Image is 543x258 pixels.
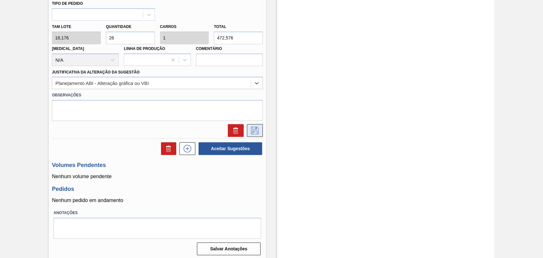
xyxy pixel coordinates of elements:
[52,186,263,192] h3: Pedidos
[214,24,226,29] label: Total
[52,162,263,169] h3: Volumes Pendentes
[53,208,261,218] label: Anotações
[52,1,83,6] label: Tipo de pedido
[158,142,176,155] div: Excluir Sugestões
[160,24,177,29] label: Carros
[197,242,261,255] button: Salvar Anotações
[195,142,263,156] div: Aceitar Sugestões
[225,124,244,137] div: Excluir Sugestão
[244,124,263,137] div: Salvar Sugestão
[196,44,263,53] label: Comentário
[55,80,149,86] div: Planejamento ABI - Alteração gráfica ou VBI
[106,24,131,29] label: Quantidade
[52,174,263,179] p: Nenhum volume pendente
[52,91,263,100] label: Observações
[52,46,84,51] label: [MEDICAL_DATA]
[124,46,165,51] label: Linha de Produção
[52,70,140,74] label: Justificativa da Alteração da Sugestão
[198,142,262,155] button: Aceitar Sugestões
[52,198,263,203] p: Nenhum pedido em andamento
[176,142,195,155] div: Nova sugestão
[52,22,101,31] label: Tam lote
